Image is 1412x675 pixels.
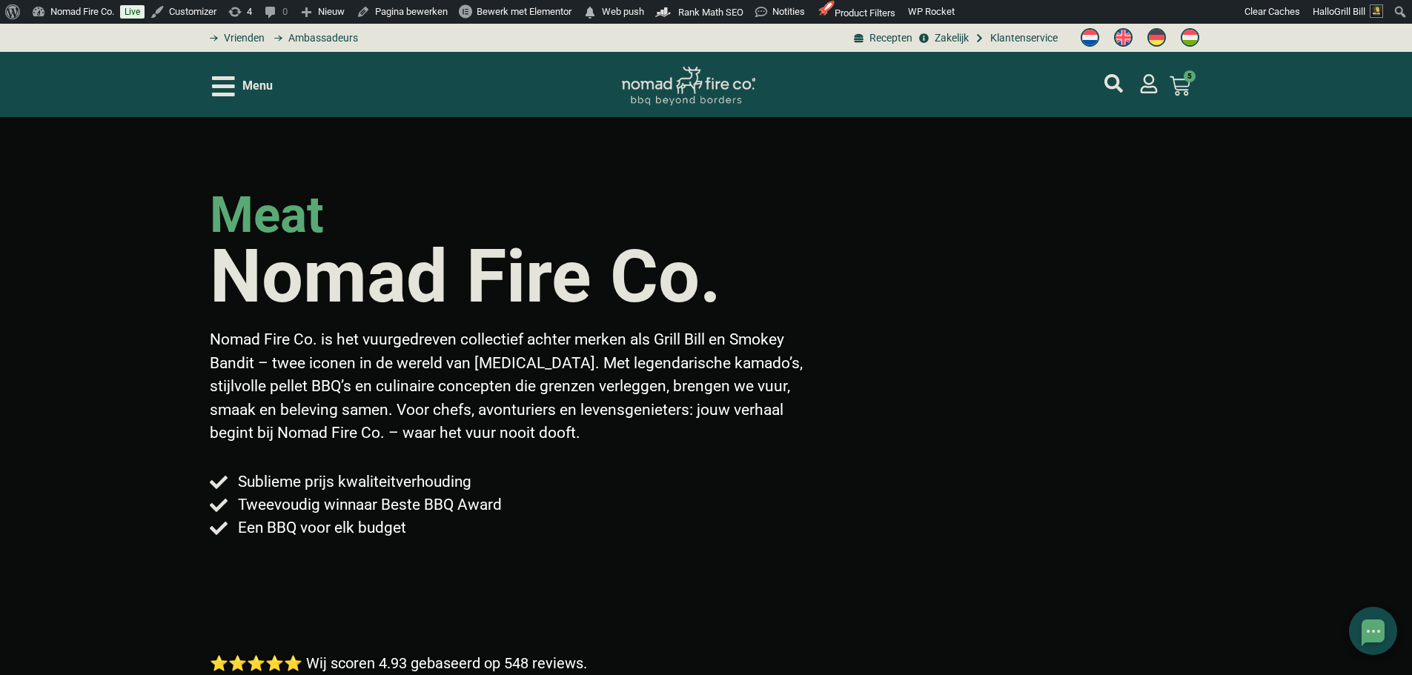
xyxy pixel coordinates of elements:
[987,30,1058,46] span: Klantenservice
[622,67,755,106] img: Nomad Logo
[1104,74,1123,93] a: mijn account
[583,2,597,23] span: 
[1173,24,1207,51] a: Switch to Hongaars
[242,77,273,95] span: Menu
[916,30,968,46] a: grill bill zakeljk
[205,30,265,46] a: grill bill vrienden
[210,328,815,445] p: Nomad Fire Co. is het vuurgedreven collectief achter merken als Grill Bill en Smokey Bandit – twe...
[1140,24,1173,51] a: Switch to Duits
[1107,24,1140,51] a: Switch to Engels
[972,30,1058,46] a: grill bill klantenservice
[234,493,502,516] span: Tweevoudig winnaar Beste BBQ Award
[1114,28,1133,47] img: Engels
[852,30,912,46] a: BBQ recepten
[220,30,265,46] span: Vrienden
[1181,28,1199,47] img: Hongaars
[268,30,357,46] a: grill bill ambassadors
[1081,28,1099,47] img: Nederlands
[477,6,571,17] span: Bewerk met Elementor
[931,30,969,46] span: Zakelijk
[120,5,145,19] a: Live
[678,7,743,18] span: Rank Math SEO
[866,30,912,46] span: Recepten
[234,516,406,539] span: Een BBQ voor elk budget
[285,30,358,46] span: Ambassadeurs
[210,190,324,240] h2: meat
[210,240,721,313] h1: Nomad Fire Co.
[1334,6,1365,17] span: Grill Bill
[212,73,273,99] div: Open/Close Menu
[1184,70,1196,82] span: 5
[210,652,587,674] p: ⭐⭐⭐⭐⭐ Wij scoren 4.93 gebaseerd op 548 reviews.
[234,470,471,493] span: Sublieme prijs kwaliteitverhouding
[1139,74,1159,93] a: mijn account
[1152,67,1208,105] a: 5
[1147,28,1166,47] img: Duits
[1370,4,1383,18] img: Avatar of Grill Bill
